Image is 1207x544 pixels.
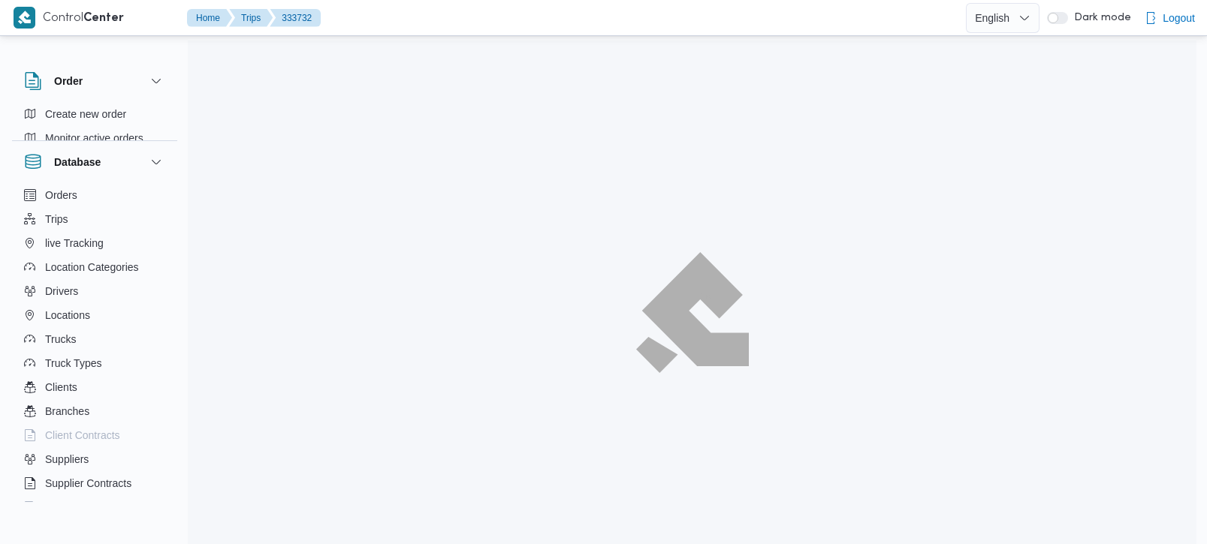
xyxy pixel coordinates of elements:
span: Supplier Contracts [45,474,131,492]
button: live Tracking [18,231,171,255]
span: Trucks [45,330,76,348]
button: 333732 [270,9,321,27]
span: Client Contracts [45,426,120,444]
span: Suppliers [45,450,89,468]
button: Home [187,9,232,27]
img: X8yXhbKr1z7QwAAAABJRU5ErkJggg== [14,7,35,29]
button: Client Contracts [18,423,171,447]
button: Supplier Contracts [18,471,171,495]
button: Create new order [18,102,171,126]
span: Monitor active orders [45,129,143,147]
span: Drivers [45,282,78,300]
span: Orders [45,186,77,204]
b: Center [83,13,124,24]
button: Location Categories [18,255,171,279]
span: Locations [45,306,90,324]
button: Branches [18,399,171,423]
button: Logout [1139,3,1201,33]
button: Clients [18,375,171,399]
button: Order [24,72,165,90]
button: Monitor active orders [18,126,171,150]
button: Suppliers [18,447,171,471]
div: Database [12,183,177,502]
button: Trips [18,207,171,231]
span: Create new order [45,105,126,123]
span: Branches [45,402,89,420]
div: Order [12,102,177,140]
button: Truck Types [18,351,171,375]
button: Orders [18,183,171,207]
span: live Tracking [45,234,104,252]
h3: Order [54,72,83,90]
span: Dark mode [1068,12,1131,24]
span: Clients [45,378,77,396]
span: Truck Types [45,354,101,372]
span: Logout [1163,9,1195,27]
button: Trucks [18,327,171,351]
button: Locations [18,303,171,327]
button: Devices [18,495,171,519]
span: Trips [45,210,68,228]
img: ILLA Logo [644,261,741,363]
h3: Database [54,153,101,171]
button: Drivers [18,279,171,303]
span: Devices [45,498,83,516]
button: Database [24,153,165,171]
span: Location Categories [45,258,139,276]
button: Trips [229,9,273,27]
